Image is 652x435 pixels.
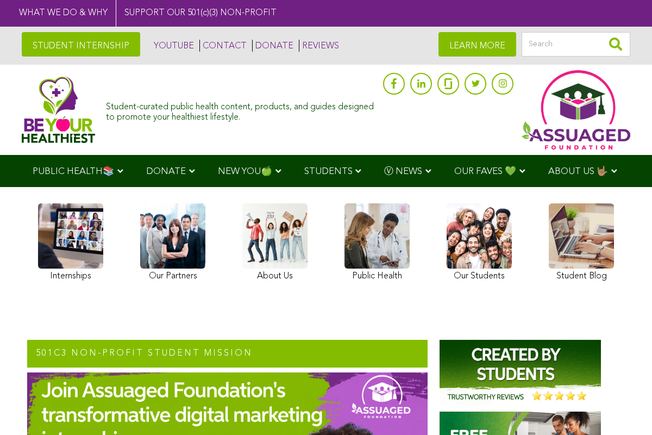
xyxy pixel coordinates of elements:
[299,40,339,52] a: REVIEWS
[438,32,516,57] a: LEARN MORE
[384,167,422,176] span: Ⓥ NEWS
[106,97,378,123] div: Student-curated public health content, products, and guides designed to promote your healthiest l...
[304,167,353,176] span: STUDENTS
[598,383,652,435] iframe: Chat Widget
[16,155,636,187] div: Navigation Menu
[218,167,272,176] span: NEW YOU🍏
[146,167,186,176] span: DONATE
[454,167,516,176] span: OUR FAVES 💚
[33,167,114,176] span: PUBLIC HEALTH📚
[22,76,95,143] img: Assuaged
[22,32,140,57] a: STUDENT INTERNSHIP
[252,40,293,52] a: DONATE
[27,340,428,368] h2: 501c3 NON-PROFIT STUDENT MISSION
[199,40,247,52] a: CONTACT
[522,32,630,57] input: Search
[151,40,194,52] a: YOUTUBE
[440,340,601,405] img: Assuaged-Foundation-Student-Internship-Opportunity-Reviews-Mission-GIPHY-2
[548,167,608,176] span: ABOUT US 🤟🏽
[522,70,630,150] img: Assuaged App
[444,78,452,89] img: glassdoor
